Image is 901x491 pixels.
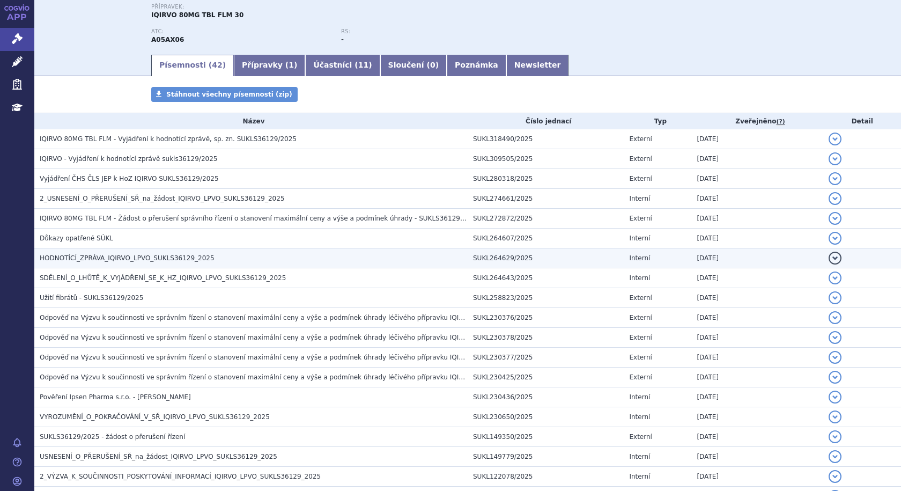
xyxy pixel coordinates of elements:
span: 2_USNESENÍ_O_PŘERUŠENÍ_SŘ_na_žádost_IQIRVO_LPVO_SUKLS36129_2025 [40,195,285,202]
a: Poznámka [447,55,506,76]
td: [DATE] [691,149,823,169]
button: detail [829,411,841,423]
td: [DATE] [691,169,823,189]
span: Vyjádření ČHS ČLS JEP k HoZ IQIRVO SUKLS36129/2025 [40,175,219,182]
th: Číslo jednací [468,113,624,129]
td: SUKL258823/2025 [468,288,624,308]
span: Externí [629,175,652,182]
span: 2_VÝZVA_K_SOUČINNOSTI_POSKYTOVÁNÍ_INFORMACÍ_IQIRVO_LPVO_SUKLS36129_2025 [40,473,321,480]
td: [DATE] [691,348,823,368]
td: [DATE] [691,308,823,328]
span: Externí [629,155,652,163]
strong: - [341,36,344,43]
th: Zveřejněno [691,113,823,129]
span: Užití fibrátů - SUKLS36129/2025 [40,294,143,302]
td: SUKL264629/2025 [468,248,624,268]
span: Odpověď na Výzvu k součinnosti ve správním řízení o stanovení maximální ceny a výše a podmínek úh... [40,373,616,381]
td: [DATE] [691,467,823,487]
span: Interní [629,195,650,202]
a: Přípravky (1) [234,55,305,76]
span: 1 [289,61,294,69]
a: Účastníci (11) [305,55,380,76]
button: detail [829,212,841,225]
td: [DATE] [691,248,823,268]
span: Externí [629,433,652,441]
span: Interní [629,254,650,262]
button: detail [829,351,841,364]
span: Interní [629,413,650,421]
td: [DATE] [691,427,823,447]
td: SUKL230378/2025 [468,328,624,348]
span: Externí [629,294,652,302]
td: SUKL318490/2025 [468,129,624,149]
td: SUKL230376/2025 [468,308,624,328]
td: SUKL280318/2025 [468,169,624,189]
td: SUKL309505/2025 [468,149,624,169]
span: SUKLS36129/2025 - žádost o přerušení řízení [40,433,185,441]
th: Název [34,113,468,129]
td: SUKL230425/2025 [468,368,624,387]
abbr: (?) [777,118,785,126]
td: [DATE] [691,209,823,229]
p: ATC: [151,28,330,35]
td: SUKL149779/2025 [468,447,624,467]
span: Externí [629,135,652,143]
button: detail [829,331,841,344]
td: [DATE] [691,328,823,348]
span: Interní [629,234,650,242]
button: detail [829,311,841,324]
td: SUKL230377/2025 [468,348,624,368]
button: detail [829,133,841,145]
span: Odpověď na Výzvu k součinnosti ve správním řízení o stanovení maximální ceny a výše a podmínek úh... [40,314,538,321]
span: 42 [212,61,222,69]
button: detail [829,391,841,404]
button: detail [829,430,841,443]
th: Detail [823,113,901,129]
span: Odpověď na Výzvu k součinnosti ve správním řízení o stanovení maximální ceny a výše a podmínek úh... [40,354,538,361]
span: SDĚLENÍ_O_LHŮTĚ_K_VYJÁDŘENÍ_SE_K_HZ_IQIRVO_LPVO_SUKLS36129_2025 [40,274,286,282]
span: Důkazy opatřené SÚKL [40,234,113,242]
strong: ELAFIBRANOR [151,36,184,43]
span: Stáhnout všechny písemnosti (zip) [166,91,292,98]
span: 0 [430,61,435,69]
button: detail [829,152,841,165]
td: [DATE] [691,288,823,308]
td: [DATE] [691,407,823,427]
span: 11 [358,61,368,69]
td: SUKL122078/2025 [468,467,624,487]
td: [DATE] [691,447,823,467]
p: RS: [341,28,520,35]
span: Externí [629,373,652,381]
td: SUKL230436/2025 [468,387,624,407]
td: [DATE] [691,268,823,288]
a: Písemnosti (42) [151,55,234,76]
span: Interní [629,473,650,480]
span: Pověření Ipsen Pharma s.r.o. - Jan Strnad [40,393,191,401]
span: Externí [629,334,652,341]
p: Přípravek: [151,4,531,10]
td: SUKL230650/2025 [468,407,624,427]
span: Externí [629,314,652,321]
button: detail [829,371,841,384]
a: Sloučení (0) [380,55,447,76]
td: SUKL149350/2025 [468,427,624,447]
button: detail [829,291,841,304]
td: [DATE] [691,368,823,387]
td: [DATE] [691,129,823,149]
a: Stáhnout všechny písemnosti (zip) [151,87,298,102]
td: SUKL264643/2025 [468,268,624,288]
button: detail [829,172,841,185]
span: Interní [629,393,650,401]
span: USNESENÍ_O_PŘERUŠENÍ_SŘ_na_žádost_IQIRVO_LPVO_SUKLS36129_2025 [40,453,277,460]
button: detail [829,272,841,284]
span: Interní [629,274,650,282]
span: VYROZUMĚNÍ_O_POKRAČOVÁNÍ_V_SŘ_IQIRVO_LPVO_SUKLS36129_2025 [40,413,270,421]
td: SUKL272872/2025 [468,209,624,229]
span: IQIRVO 80MG TBL FLM 30 [151,11,243,19]
span: Odpověď na Výzvu k součinnosti ve správním řízení o stanovení maximální ceny a výše a podmínek úh... [40,334,538,341]
button: detail [829,252,841,265]
td: [DATE] [691,189,823,209]
td: [DATE] [691,387,823,407]
span: IQIRVO - Vyjádření k hodnotící zprávě sukls36129/2025 [40,155,217,163]
span: Interní [629,453,650,460]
